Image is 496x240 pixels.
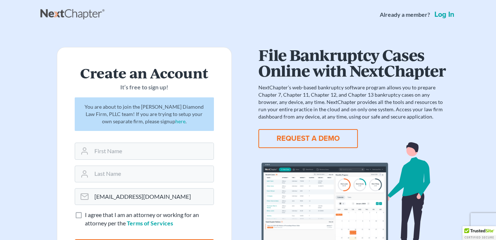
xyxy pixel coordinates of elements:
div: TrustedSite Certified [462,226,496,240]
a: Terms of Services [127,220,173,227]
div: You are about to join the [PERSON_NAME] Diamond Law Firm, PLLC team! If you are trying to setup y... [75,97,214,131]
h2: Create an Account [75,65,214,80]
strong: Already a member? [380,11,430,19]
span: I agree that I am an attorney or working for an attorney per the [85,211,199,227]
input: Email Address [91,189,214,205]
p: It’s free to sign up! [75,83,214,92]
p: NextChapter’s web-based bankruptcy software program allows you to prepare Chapter 7, Chapter 11, ... [258,84,446,120]
input: First Name [91,143,214,159]
button: REQUEST A DEMO [258,129,358,148]
a: Log in [433,11,456,18]
a: here [175,118,185,124]
h1: File Bankruptcy Cases Online with NextChapter [258,47,446,78]
input: Last Name [91,166,214,182]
